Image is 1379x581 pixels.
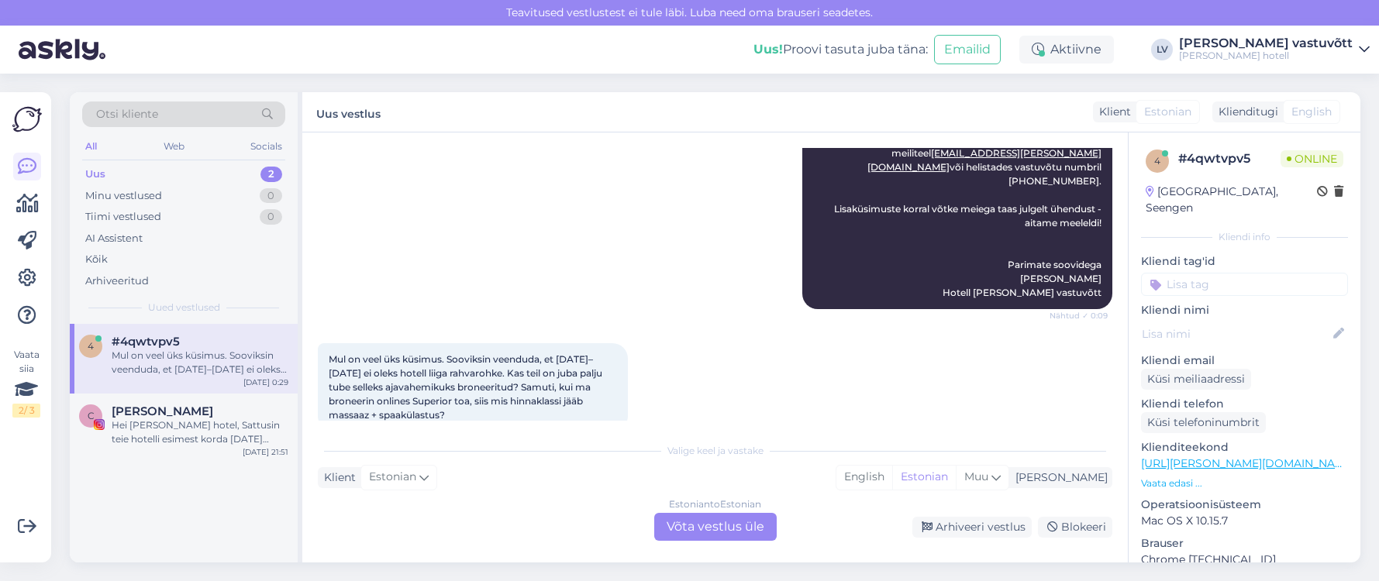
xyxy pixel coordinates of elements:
div: Kliendi info [1141,230,1348,244]
div: Klient [1093,104,1131,120]
div: 0 [260,188,282,204]
p: Kliendi telefon [1141,396,1348,412]
label: Uus vestlus [316,101,381,122]
div: Proovi tasuta juba täna: [753,40,928,59]
p: Vaata edasi ... [1141,476,1348,490]
div: Uus [85,167,105,182]
div: Arhiveeritud [85,273,149,289]
div: [PERSON_NAME] hotell [1179,50,1353,62]
span: Estonian [369,469,416,486]
p: Brauser [1141,535,1348,552]
div: 2 [260,167,282,182]
div: Blokeeri [1038,517,1112,538]
span: 4 [88,340,94,352]
p: Operatsioonisüsteem [1141,497,1348,513]
img: Askly Logo [12,105,42,134]
p: Chrome [TECHNICAL_ID] [1141,552,1348,568]
span: Muu [964,469,988,483]
a: [PERSON_NAME] vastuvõtt[PERSON_NAME] hotell [1179,37,1370,62]
p: Kliendi tag'id [1141,253,1348,270]
div: Valige keel ja vastake [318,444,1112,458]
div: AI Assistent [85,231,143,246]
span: 4 [1154,155,1160,167]
div: Küsi telefoninumbrit [1141,412,1266,433]
p: Kliendi nimi [1141,302,1348,318]
div: LV [1151,39,1173,60]
span: Nähtud ✓ 0:09 [1050,310,1108,321]
div: Socials [247,136,285,156]
div: Võta vestlus üle [654,513,777,541]
div: [PERSON_NAME] [1009,469,1108,486]
div: # 4qwtvpv5 [1178,150,1281,168]
div: 0 [260,209,282,225]
span: Carol Leiste [112,404,213,418]
div: Estonian to Estonian [669,497,761,511]
div: Minu vestlused [85,188,162,204]
div: Hei [PERSON_NAME] hotel, Sattusin teie hotelli esimest korda [DATE] aasta detsembris. Sõbranna vi... [112,418,288,446]
div: Estonian [892,466,956,489]
div: [DATE] 21:51 [243,446,288,458]
div: Vaata siia [12,348,40,418]
b: Uus! [753,42,783,57]
div: English [836,466,892,489]
span: Online [1281,150,1343,167]
div: All [82,136,100,156]
div: Tiimi vestlused [85,209,161,225]
div: [GEOGRAPHIC_DATA], Seengen [1146,184,1317,216]
div: Küsi meiliaadressi [1141,369,1251,390]
p: Kliendi email [1141,352,1348,369]
div: Kõik [85,252,108,267]
span: Uued vestlused [148,301,220,315]
span: C [88,410,95,421]
div: [DATE] 0:29 [243,376,288,388]
span: Estonian [1144,104,1191,120]
input: Lisa tag [1141,273,1348,296]
input: Lisa nimi [1142,325,1330,342]
span: #4qwtvpv5 [112,335,180,349]
button: Emailid [934,35,1001,64]
div: [PERSON_NAME] vastuvõtt [1179,37,1353,50]
div: Aktiivne [1019,36,1114,64]
div: Klienditugi [1212,104,1278,120]
div: Arhiveeri vestlus [912,517,1032,538]
span: English [1291,104,1332,120]
span: Mul on veel üks küsimus. Sooviksin veenduda, et [DATE]–[DATE] ei oleks hotell liiga rahvarohke. K... [329,353,605,421]
div: Mul on veel üks küsimus. Sooviksin veenduda, et [DATE]–[DATE] ei oleks hotell liiga rahvarohke. K... [112,349,288,376]
div: Web [160,136,188,156]
p: Klienditeekond [1141,439,1348,456]
div: Klient [318,469,356,486]
span: Otsi kliente [96,106,158,122]
div: 2 / 3 [12,404,40,418]
p: Mac OS X 10.15.7 [1141,513,1348,529]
